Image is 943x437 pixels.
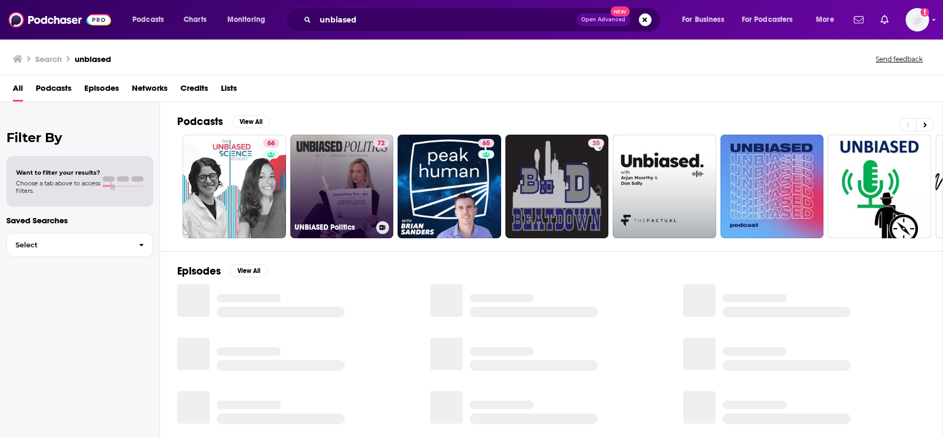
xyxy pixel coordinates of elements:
button: View All [229,264,268,277]
span: Select [7,241,130,248]
h3: UNBIASED Politics [295,223,372,232]
a: Lists [221,80,237,102]
a: 65 [398,135,501,238]
svg: Add a profile image [921,8,929,17]
a: 66 [263,139,279,147]
button: Show profile menu [906,8,929,32]
a: Networks [132,80,168,102]
span: Podcasts [132,12,164,27]
a: 35 [588,139,604,147]
span: New [611,6,630,17]
a: PodcastsView All [177,115,270,128]
span: Charts [184,12,207,27]
span: 72 [377,138,385,149]
span: Monitoring [227,12,265,27]
img: User Profile [906,8,929,32]
button: Open AdvancedNew [576,13,630,26]
a: 65 [478,139,494,147]
button: open menu [809,11,847,28]
span: More [816,12,834,27]
a: 35 [505,135,609,238]
h3: Search [35,54,62,64]
input: Search podcasts, credits, & more... [315,11,576,28]
a: Credits [180,80,208,102]
a: EpisodesView All [177,264,268,278]
button: open menu [735,11,809,28]
a: 72UNBIASED Politics [290,135,394,238]
a: Show notifications dropdown [876,11,893,29]
button: open menu [220,11,279,28]
a: Episodes [84,80,119,102]
span: 66 [267,138,275,149]
span: Choose a tab above to access filters. [16,180,100,194]
button: open menu [675,11,738,28]
span: 35 [592,138,600,149]
a: All [13,80,23,102]
h2: Filter By [6,130,153,145]
div: Search podcasts, credits, & more... [296,7,671,32]
h2: Episodes [177,264,221,278]
h2: Podcasts [177,115,223,128]
button: Select [6,233,153,257]
p: Saved Searches [6,215,153,225]
span: Logged in as evankrask [906,8,929,32]
span: For Business [682,12,724,27]
img: Podchaser - Follow, Share and Rate Podcasts [9,10,111,30]
a: 72 [373,139,389,147]
button: Send feedback [873,54,926,64]
button: open menu [125,11,178,28]
a: Charts [177,11,213,28]
span: For Podcasters [742,12,793,27]
a: 66 [183,135,286,238]
a: Show notifications dropdown [850,11,868,29]
span: Open Advanced [581,17,625,22]
a: Podcasts [36,80,72,102]
h3: unbiased [75,54,111,64]
span: 65 [482,138,490,149]
span: Want to filter your results? [16,169,100,176]
button: View All [232,115,270,128]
